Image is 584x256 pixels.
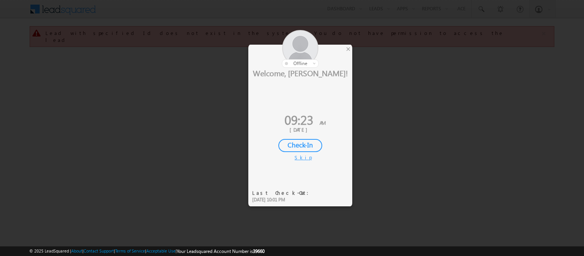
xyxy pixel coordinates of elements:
span: 39660 [253,248,264,254]
div: [DATE] 10:01 PM [252,196,313,203]
a: About [71,248,82,253]
span: 09:23 [284,111,313,128]
div: Last Check-Out: [252,189,313,196]
div: [DATE] [254,126,346,133]
a: Terms of Service [115,248,145,253]
div: Skip [295,154,306,161]
span: AM [320,119,326,126]
div: × [344,45,352,53]
span: Your Leadsquared Account Number is [177,248,264,254]
span: offline [293,60,307,66]
div: Welcome, [PERSON_NAME]! [248,68,352,78]
span: © 2025 LeadSquared | | | | | [29,248,264,255]
div: Check-In [278,139,322,152]
a: Acceptable Use [146,248,176,253]
a: Contact Support [84,248,114,253]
